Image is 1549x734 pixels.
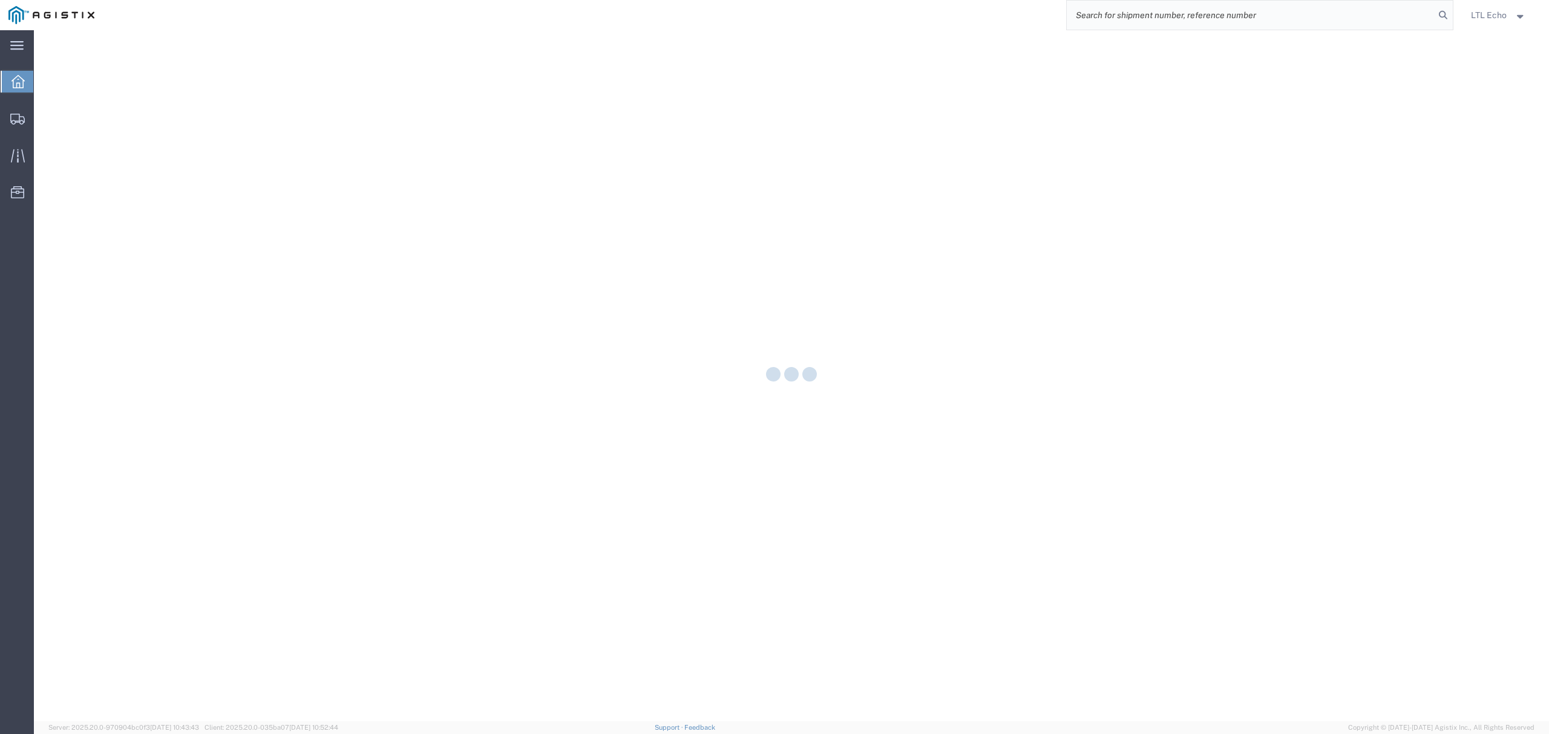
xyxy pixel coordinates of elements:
[1067,1,1435,30] input: Search for shipment number, reference number
[205,724,338,731] span: Client: 2025.20.0-035ba07
[150,724,199,731] span: [DATE] 10:43:43
[289,724,338,731] span: [DATE] 10:52:44
[1348,723,1534,733] span: Copyright © [DATE]-[DATE] Agistix Inc., All Rights Reserved
[1471,8,1507,22] span: LTL Echo
[48,724,199,731] span: Server: 2025.20.0-970904bc0f3
[8,6,94,24] img: logo
[655,724,685,731] a: Support
[684,724,715,731] a: Feedback
[1470,8,1532,22] button: LTL Echo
